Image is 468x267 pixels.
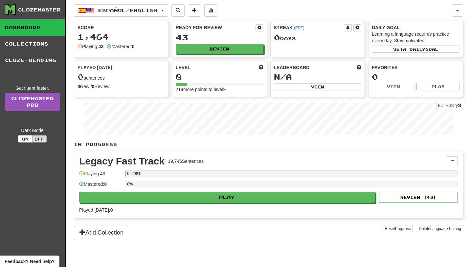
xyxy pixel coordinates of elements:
[372,46,459,53] button: Seta dailygoal
[74,141,463,148] p: In Progress
[5,127,60,134] div: Dark Mode
[372,24,459,31] div: Daily Goal
[176,24,256,31] div: Ready for Review
[79,207,113,213] span: Played [DATE]: 0
[379,192,458,203] button: Review (43)
[188,4,201,17] button: Add sentence to collection
[294,26,304,30] a: (EDT)
[79,156,165,166] div: Legacy Fast Track
[436,102,463,109] button: Full History
[79,192,375,203] button: Play
[5,93,60,111] a: ClozemasterPro
[79,181,122,192] div: Mastered: 0
[176,33,263,42] div: 43
[274,72,292,81] span: N/A
[168,158,204,164] div: 19,746 Sentences
[5,258,55,265] span: Open feedback widget
[372,31,459,44] div: Learning a language requires practice every day. Stay motivated!
[32,135,47,143] button: Off
[372,83,415,90] button: View
[92,84,95,89] strong: 0
[176,73,263,81] div: 8
[372,73,459,81] div: 0
[274,83,362,90] button: View
[78,64,112,71] span: Played [DATE]
[357,64,361,71] span: This week in points, UTC
[274,33,280,42] span: 0
[107,43,134,50] div: Mastered:
[171,4,185,17] button: Search sentences
[74,4,168,17] button: Español/English
[274,64,310,71] span: Leaderboard
[78,33,165,41] div: 1,464
[132,44,135,49] strong: 0
[417,225,463,232] button: DeleteLanguage Pairing
[372,64,459,71] div: Favorites
[176,44,263,54] button: Review
[78,24,165,31] div: Score
[274,33,362,42] div: Day s
[78,72,84,81] span: 0
[74,225,129,240] button: Add Collection
[99,44,104,49] strong: 43
[78,73,165,81] div: sentences
[78,84,80,89] strong: 0
[78,83,165,90] div: New / Review
[5,85,60,91] div: Get fluent faster.
[78,43,103,50] div: Playing:
[18,135,33,143] button: On
[383,225,412,232] button: ResetProgress
[403,47,425,51] span: a daily
[176,86,263,93] div: 214 more points to level 9
[430,226,461,231] span: Language Pairing
[259,64,263,71] span: Score more points to level up
[204,4,217,17] button: More stats
[395,226,411,231] span: Progress
[176,64,190,71] span: Level
[416,83,459,90] button: Play
[18,7,61,13] div: Clozemaster
[274,24,344,31] div: Streak
[79,170,122,181] div: Playing: 43
[98,8,157,13] span: Español / English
